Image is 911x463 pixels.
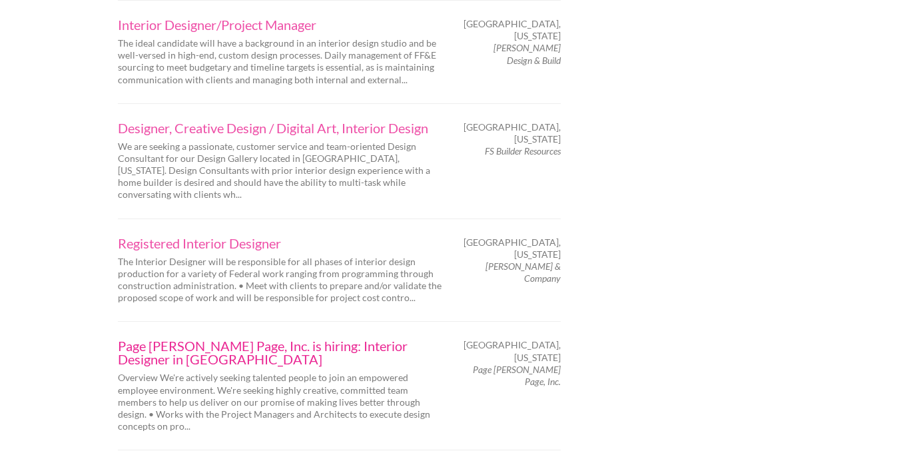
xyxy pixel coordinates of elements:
span: [GEOGRAPHIC_DATA], [US_STATE] [463,236,561,260]
em: Page [PERSON_NAME] Page, Inc. [473,364,561,387]
a: Designer, Creative Design ​/ Digital Art, Interior Design [118,121,444,135]
p: Overview We're actively seeking talented people to join an empowered employee environment. We're ... [118,372,444,432]
span: [GEOGRAPHIC_DATA], [US_STATE] [463,18,561,42]
em: FS Builder Resources [485,145,561,157]
a: Registered Interior Designer [118,236,444,250]
a: Interior Designer/Project Manager [118,18,444,31]
em: [PERSON_NAME] Design & Build [493,42,561,65]
span: [GEOGRAPHIC_DATA], [US_STATE] [463,339,561,363]
span: [GEOGRAPHIC_DATA], [US_STATE] [463,121,561,145]
em: [PERSON_NAME] & Company [485,260,561,284]
p: The ideal candidate will have a background in an interior design studio and be well-versed in hig... [118,37,444,86]
p: We are seeking a passionate, customer service and team-oriented Design Consultant for our Design ... [118,141,444,201]
a: Page [PERSON_NAME] Page, Inc. is hiring: Interior Designer in [GEOGRAPHIC_DATA] [118,339,444,366]
p: The Interior Designer will be responsible for all phases of interior design production for a vari... [118,256,444,304]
